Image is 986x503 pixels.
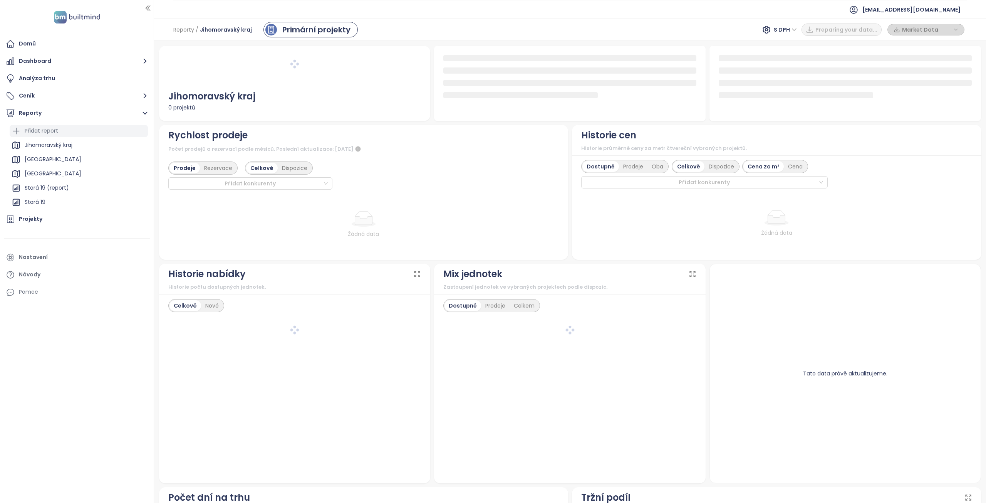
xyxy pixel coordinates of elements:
span: Jihomoravský kraj [200,23,252,37]
div: Celkově [246,163,278,173]
div: Historie cen [581,128,636,143]
div: Stará 19 (report) [10,182,148,194]
a: Nastavení [4,250,150,265]
div: Stará 19 [10,196,148,209]
div: Prodeje [619,161,647,172]
span: [EMAIL_ADDRESS][DOMAIN_NAME] [862,0,961,19]
div: Historie počtu dostupných jednotek. [168,283,421,291]
div: Tato data právě aktualizujeme. [719,273,971,474]
div: Dostupné [582,161,619,172]
div: Oba [647,161,667,172]
div: Přidat report [10,125,148,137]
div: Stará 19 (report) [25,183,69,193]
div: [GEOGRAPHIC_DATA] [25,169,81,178]
a: Projekty [4,212,150,227]
img: logo [52,9,102,25]
span: Preparing your data... [815,25,877,34]
div: Dispozice [704,161,738,172]
div: Celkově [169,300,201,311]
div: Žádná data [604,229,950,237]
div: Stará 19 [25,197,45,207]
div: [GEOGRAPHIC_DATA] [25,155,81,164]
div: Přidat report [25,126,58,136]
div: 0 projektů [168,103,421,112]
div: Jihomoravský kraj [168,89,421,104]
span: Market Data [902,24,952,35]
div: [GEOGRAPHIC_DATA] [10,168,148,180]
div: Zastoupení jednotek ve vybraných projektech podle dispozic. [443,283,696,291]
div: Jihomoravský kraj [10,139,148,151]
div: Cena za m² [743,161,784,172]
span: Reporty [173,23,194,37]
div: Prodeje [169,163,200,173]
div: Jihomoravský kraj [25,140,72,150]
div: Historie nabídky [168,267,246,281]
div: Dispozice [278,163,312,173]
div: Rezervace [200,163,236,173]
a: Analýza trhu [4,71,150,86]
span: / [196,23,198,37]
button: Ceník [4,88,150,104]
a: Návody [4,267,150,283]
div: Primární projekty [282,24,350,35]
button: Dashboard [4,54,150,69]
button: Preparing your data... [802,24,882,36]
div: Počet prodejů a rezervací podle měsíců. Poslední aktualizace: [DATE] [168,145,559,154]
div: Pomoc [4,284,150,300]
div: Cena [784,161,807,172]
div: [GEOGRAPHIC_DATA] [10,153,148,166]
div: Pomoc [19,287,38,297]
button: Reporty [4,106,150,121]
div: button [892,24,960,35]
div: Nové [201,300,223,311]
div: Projekty [19,214,42,224]
div: Analýza trhu [19,74,55,83]
div: Prodeje [481,300,510,311]
div: Domů [19,39,36,49]
div: Nastavení [19,252,48,262]
div: Historie průměrné ceny za metr čtvereční vybraných projektů. [581,145,972,152]
span: S DPH [774,24,797,35]
div: Návody [19,270,40,279]
div: Žádná data [191,230,537,238]
div: Rychlost prodeje [168,128,248,143]
div: Celkem [510,300,539,311]
a: primary [263,22,358,37]
div: Dostupné [444,300,481,311]
div: Celkově [673,161,704,172]
div: Mix jednotek [443,267,502,281]
a: Domů [4,36,150,52]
